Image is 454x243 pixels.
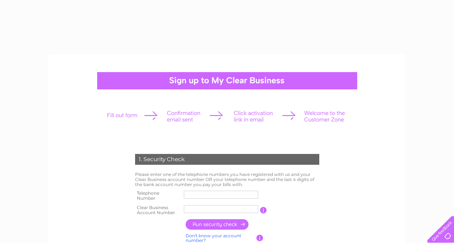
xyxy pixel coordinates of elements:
[133,170,321,189] td: Please enter one of the telephone numbers you have registered with us and your Clear Business acc...
[133,189,182,203] th: Telephone Number
[133,203,182,217] th: Clear Business Account Number
[256,235,263,241] input: Information
[260,207,267,213] input: Information
[135,154,319,165] div: 1. Security Check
